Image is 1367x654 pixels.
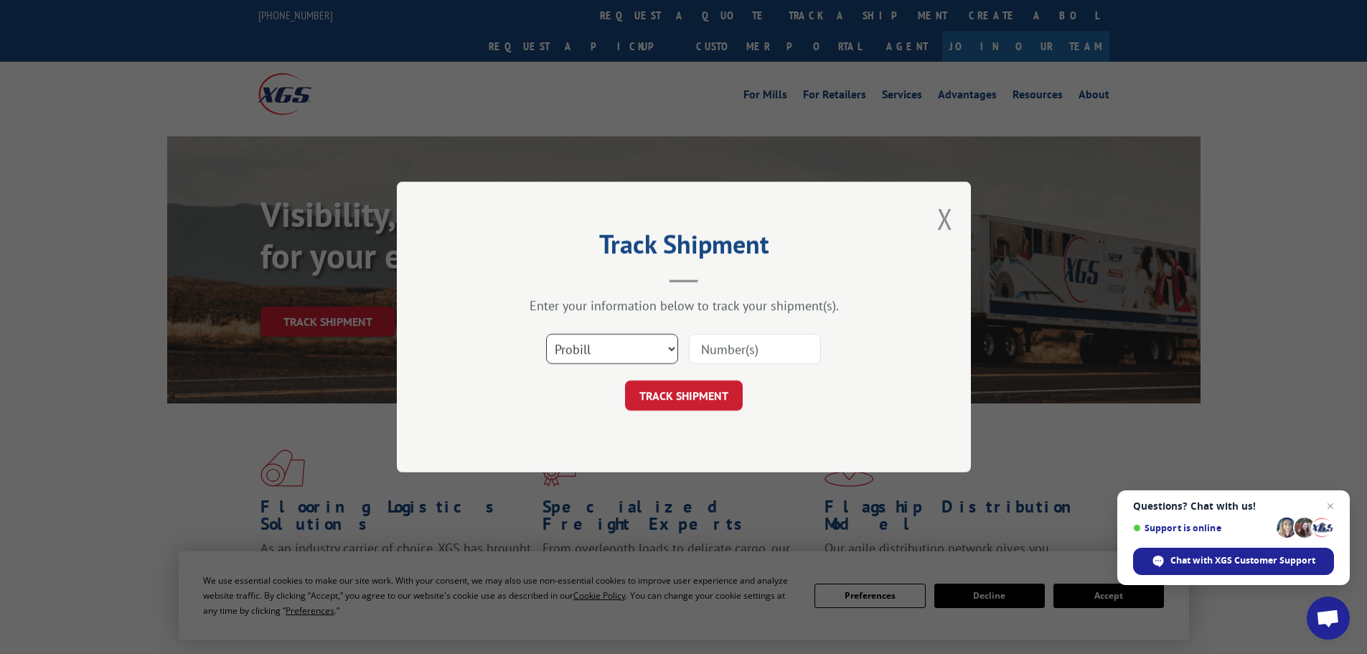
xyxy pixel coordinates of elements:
[1133,523,1272,533] span: Support is online
[689,334,821,364] input: Number(s)
[937,200,953,238] button: Close modal
[1133,500,1334,512] span: Questions? Chat with us!
[1307,597,1350,640] div: Open chat
[469,297,899,314] div: Enter your information below to track your shipment(s).
[1170,554,1315,567] span: Chat with XGS Customer Support
[1133,548,1334,575] div: Chat with XGS Customer Support
[1322,497,1339,515] span: Close chat
[625,380,743,411] button: TRACK SHIPMENT
[469,234,899,261] h2: Track Shipment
